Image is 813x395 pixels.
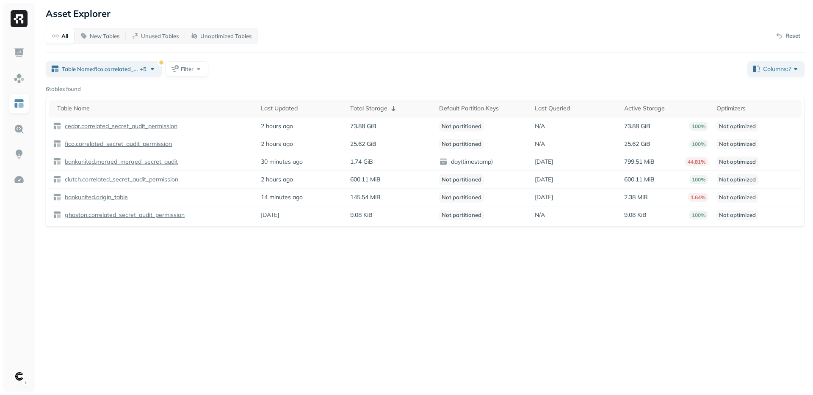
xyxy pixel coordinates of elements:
[261,140,293,148] p: 2 hours ago
[350,211,373,219] p: 9.08 KiB
[181,65,194,73] span: Filter
[624,104,708,112] div: Active Storage
[716,139,758,149] p: Not optimized
[624,140,650,148] p: 25.62 GiB
[14,149,25,160] img: Insights
[624,158,655,166] p: 799.51 MiB
[350,122,376,130] p: 73.88 GiB
[11,10,28,27] img: Ryft
[535,158,553,166] p: [DATE]
[747,61,805,77] button: Columns:7
[14,123,25,134] img: Query Explorer
[53,157,61,166] img: table
[689,140,708,148] p: 100%
[14,73,25,84] img: Assets
[689,175,708,184] p: 100%
[61,211,185,219] a: ghaston.correlated_secret_audit_permission
[61,176,178,184] a: clutch.correlated_secret_audit_permission
[535,122,545,130] p: N/A
[61,32,68,40] p: All
[46,8,111,19] p: Asset Explorer
[716,174,758,185] p: Not optimized
[350,193,381,201] p: 145.54 MiB
[716,104,797,112] div: Optimizers
[624,122,650,130] p: 73.88 GiB
[763,65,800,73] span: Columns: 7
[439,139,484,149] p: Not partitioned
[53,193,61,201] img: table
[61,140,172,148] a: fico.correlated_secret_audit_permission
[261,158,303,166] p: 30 minutes ago
[350,158,373,166] p: 1.74 GiB
[771,29,805,43] button: Reset
[624,176,655,184] p: 600.11 MiB
[61,158,178,166] a: bankunited.merged_merged_secret_audit
[261,193,303,201] p: 14 minutes ago
[624,211,647,219] p: 9.08 KiB
[685,157,708,166] p: 44.81%
[261,211,279,219] p: [DATE]
[261,122,293,130] p: 2 hours ago
[61,122,177,130] a: cedar.correlated_secret_audit_permission
[350,104,431,114] div: Total Storage
[200,32,252,40] p: Unoptimized Tables
[63,122,177,130] p: cedar.correlated_secret_audit_permission
[141,32,179,40] p: Unused Tables
[439,121,484,132] p: Not partitioned
[13,370,25,382] img: Clutch
[535,104,615,112] div: Last Queried
[57,104,252,112] div: Table Name
[439,157,526,166] span: day(timestamp)
[90,32,119,40] p: New Tables
[535,140,545,148] p: N/A
[63,140,172,148] p: fico.correlated_secret_audit_permission
[439,104,526,112] div: Default Partition Keys
[535,193,553,201] p: [DATE]
[46,85,81,93] p: 6 tables found
[53,211,61,219] img: table
[535,211,545,219] p: N/A
[439,192,484,203] p: Not partitioned
[716,210,758,220] p: Not optimized
[140,65,147,73] span: + 5
[62,65,138,73] span: Table Name : fico.correlated_secret_audit_permission ...
[53,140,61,148] img: table
[785,32,800,40] p: Reset
[716,121,758,132] p: Not optimized
[53,175,61,184] img: table
[63,176,178,184] p: clutch.correlated_secret_audit_permission
[350,176,381,184] p: 600.11 MiB
[439,174,484,185] p: Not partitioned
[14,174,25,185] img: Optimization
[689,122,708,131] p: 100%
[716,192,758,203] p: Not optimized
[624,193,648,201] p: 2.38 MiB
[53,122,61,130] img: table
[63,211,185,219] p: ghaston.correlated_secret_audit_permission
[165,61,208,77] button: Filter
[439,210,484,220] p: Not partitioned
[350,140,376,148] p: 25.62 GiB
[46,61,162,77] button: Table Name:fico.correlated_secret_audit_permission...+5
[14,47,25,58] img: Dashboard
[61,193,128,201] a: bankunited.origin_table
[689,211,708,219] p: 100%
[14,98,25,109] img: Asset Explorer
[63,158,178,166] p: bankunited.merged_merged_secret_audit
[63,193,128,201] p: bankunited.origin_table
[535,176,553,184] p: [DATE]
[261,176,293,184] p: 2 hours ago
[261,104,341,112] div: Last Updated
[688,193,708,202] p: 1.64%
[716,156,758,167] p: Not optimized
